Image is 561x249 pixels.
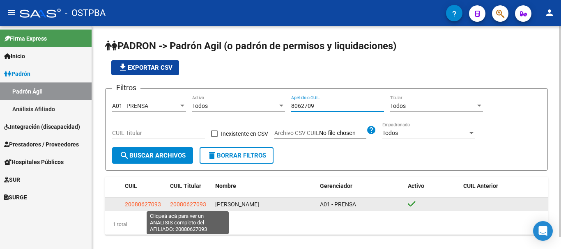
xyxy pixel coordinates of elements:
button: Buscar Archivos [112,147,193,164]
datatable-header-cell: Nombre [212,177,317,195]
span: Todos [192,103,208,109]
span: A01 - PRENSA [320,201,356,208]
span: Todos [390,103,406,109]
div: 1 total [105,214,548,235]
span: 20080627093 [125,201,161,208]
mat-icon: search [120,151,129,160]
mat-icon: person [545,8,554,18]
mat-icon: file_download [118,62,128,72]
datatable-header-cell: CUIL Titular [167,177,212,195]
mat-icon: help [366,125,376,135]
span: Gerenciador [320,183,352,189]
span: Buscar Archivos [120,152,186,159]
span: Borrar Filtros [207,152,266,159]
span: Activo [408,183,424,189]
span: SUR [4,175,20,184]
mat-icon: menu [7,8,16,18]
span: Padrón [4,69,30,78]
span: CUIL Titular [170,183,201,189]
span: Firma Express [4,34,47,43]
input: Archivo CSV CUIL [319,130,366,137]
mat-icon: delete [207,151,217,160]
span: Todos [382,130,398,136]
datatable-header-cell: CUIL Anterior [460,177,548,195]
span: [PERSON_NAME] [215,201,259,208]
div: Open Intercom Messenger [533,221,553,241]
span: Archivo CSV CUIL [274,130,319,136]
span: CUIL Anterior [463,183,498,189]
span: Inicio [4,52,25,61]
span: Hospitales Públicos [4,158,64,167]
span: Prestadores / Proveedores [4,140,79,149]
span: 20080627093 [170,201,206,208]
datatable-header-cell: CUIL [122,177,167,195]
span: Inexistente en CSV [221,129,268,139]
datatable-header-cell: Gerenciador [317,177,405,195]
h3: Filtros [112,82,140,94]
span: CUIL [125,183,137,189]
datatable-header-cell: Activo [405,177,460,195]
span: - OSTPBA [65,4,106,22]
span: A01 - PRENSA [112,103,148,109]
span: PADRON -> Padrón Agil (o padrón de permisos y liquidaciones) [105,40,396,52]
span: Exportar CSV [118,64,172,71]
button: Borrar Filtros [200,147,274,164]
button: Exportar CSV [111,60,179,75]
span: SURGE [4,193,27,202]
span: Integración (discapacidad) [4,122,80,131]
span: Nombre [215,183,236,189]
